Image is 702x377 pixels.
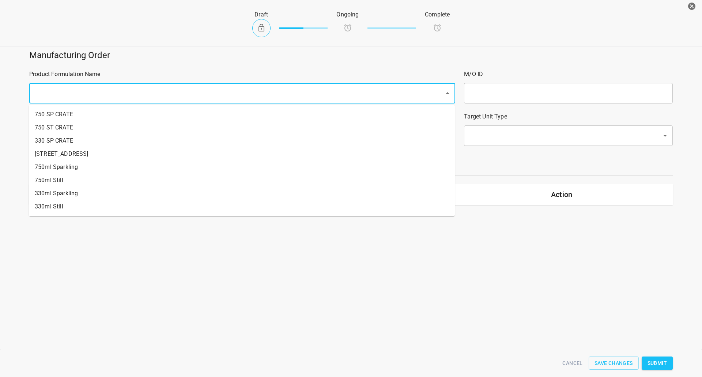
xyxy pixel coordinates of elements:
button: Close [442,88,453,98]
span: Submit [648,359,667,368]
li: 330 SP CRATE [29,134,455,147]
button: Cancel [559,357,585,370]
button: Open [660,131,670,141]
h6: Action [551,189,673,200]
h5: Manufacturing Order [29,49,673,61]
li: 330ml Still [29,200,455,213]
span: Cancel [562,359,582,368]
p: Draft [252,10,271,19]
p: Ongoing [336,10,359,19]
span: Save Changes [595,359,633,368]
p: Product Formulation Name [29,70,455,79]
p: Complete [425,10,450,19]
li: [STREET_ADDRESS] [29,147,455,161]
li: 750 ST CRATE [29,121,455,134]
h6: Lot Code [420,189,542,200]
li: 750ml Sparkling [29,161,455,174]
li: 330ml Sparkling [29,187,455,200]
button: Save Changes [589,357,639,370]
button: Submit [642,357,673,370]
li: 750ml Still [29,174,455,187]
p: Target Unit Type [464,112,673,121]
li: 750 SP CRATE [29,108,455,121]
p: M/O ID [464,70,673,79]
